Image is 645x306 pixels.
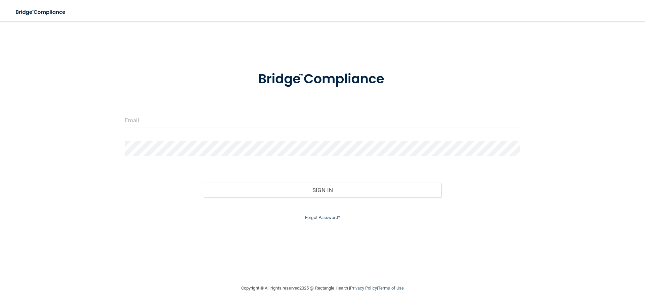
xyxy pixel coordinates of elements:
[529,258,637,285] iframe: Drift Widget Chat Controller
[305,215,340,220] a: Forgot Password?
[10,5,72,19] img: bridge_compliance_login_screen.278c3ca4.svg
[125,113,520,128] input: Email
[378,286,404,291] a: Terms of Use
[244,62,401,97] img: bridge_compliance_login_screen.278c3ca4.svg
[204,183,441,198] button: Sign In
[200,277,445,299] div: Copyright © All rights reserved 2025 @ Rectangle Health | |
[350,286,377,291] a: Privacy Policy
